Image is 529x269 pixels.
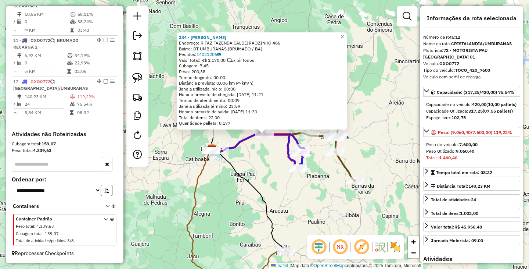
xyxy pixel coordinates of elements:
div: Valor total: [431,224,482,230]
a: Capacidade: (317,25/420,00) 75,54% [423,87,520,97]
div: Jornada Motorista: 09:00 [431,237,483,244]
strong: 4.339,63 [33,148,51,153]
td: 38,24% [77,18,114,25]
td: 02:06 [74,68,114,75]
span: Peso do veículo: [426,142,478,147]
strong: -1.460,40 [437,155,457,160]
i: Distância Total [17,53,22,58]
div: Motorista: [423,47,520,60]
td: 58,11% [77,11,114,18]
i: % de utilização do peso [67,53,73,58]
td: 03:43 [77,26,114,34]
div: Capacidade Utilizada: [426,108,517,114]
span: Containers [13,202,96,210]
img: Criar rota [132,92,143,102]
a: Total de atividades:24 [423,194,520,204]
strong: 12 [455,34,460,40]
strong: 102,75 [451,115,466,120]
div: Pedidos: [179,52,345,57]
span: Peso: (9.060,40/7.600,00) 119,22% [438,130,512,135]
div: Map data © contributors,© 2025 TomTom, Microsoft [269,263,423,269]
div: Capacidade: (317,25/420,00) 75,54% [423,98,520,124]
a: Reroteirizar Sessão [130,128,145,144]
button: Ordem crescente [101,185,112,196]
h4: Informações da rota selecionada [423,15,520,22]
strong: 24 [471,197,476,202]
i: Veículo já utilizado nesta sessão [50,79,54,84]
a: Nova sessão e pesquisa [130,9,145,25]
strong: 9.060,40 [456,148,474,154]
a: Tempo total em rota: 08:32 [423,167,520,177]
a: Jornada Motorista: 09:00 [423,235,520,245]
span: 11 - [13,38,79,50]
a: Leaflet [271,263,288,268]
div: Tempo de atendimento: 00:09 [179,35,345,127]
a: Close popup [338,32,347,41]
span: : [65,238,66,243]
h4: Atividades [423,255,520,262]
i: Observações [217,52,221,57]
td: 10,55 KM [24,11,70,18]
a: Exportar sessão [130,28,145,45]
i: Distância Total [17,12,22,17]
i: Tempo total em rota [70,28,74,32]
strong: 420,00 [472,102,486,107]
div: Tempo dirigindo: 00:00 [179,75,345,81]
em: Opções [110,79,115,84]
strong: 1.002,00 [460,210,478,216]
div: Janela utilizada início: 00:00 [179,86,345,92]
div: Distância prevista: 0,006 km (∞ km/h) [179,80,345,86]
img: Fluxo de ruas [374,241,386,253]
i: Veículo já utilizado nesta sessão [50,38,54,43]
i: % de utilização da cubagem [70,20,76,24]
td: = [13,109,17,116]
td: / [13,100,17,108]
strong: R$ 45.956,48 [454,224,482,230]
em: Alterar sequência das rotas [97,38,101,42]
span: Reprocessar Checkpoints [12,250,74,256]
i: % de utilização da cubagem [67,61,73,65]
div: Horário previsto de chegada: [DATE] 11:21 [179,92,345,98]
div: Janela utilizada término: 23:59 [179,103,345,109]
div: Total de itens: [431,210,478,217]
img: Exibir/Ocultar setores [389,241,401,253]
td: = [13,26,17,34]
span: Exibir todos [227,57,254,63]
h4: Atividades não Roteirizadas [12,131,118,138]
span: 140,23 KM [468,183,490,189]
span: OXO0772 [30,79,50,84]
span: Cubagem total [16,231,43,236]
div: Peso: (9.060,40/7.600,00) 119,22% [423,138,520,164]
a: Peso: (9.060,40/7.600,00) 119,22% [423,127,520,137]
span: + [411,237,416,246]
div: Cubagem: 7,45 [179,63,345,69]
td: 75,54% [77,100,115,108]
span: | [289,263,291,268]
div: Veículo: [423,60,520,67]
td: 34,19% [74,52,114,59]
td: / [13,18,17,25]
i: Tempo total em rota [70,110,73,115]
i: % de utilização do peso [70,95,75,99]
span: × [341,33,344,40]
a: 14021206 [197,52,221,57]
a: Criar modelo [130,108,145,125]
img: Selecionar atividades - laço [132,73,143,83]
td: 22,93% [74,59,114,67]
div: Espaço livre: [426,114,517,121]
span: Container Padrão [16,216,95,222]
strong: 334 - [PERSON_NAME] [179,35,226,40]
em: Finalizar rota [104,79,108,84]
strong: CRISTALANDIA/UMBURANAS [451,41,512,46]
td: 140,23 KM [24,93,69,100]
div: Número da rota: [423,34,520,40]
i: % de utilização da cubagem [70,102,75,106]
img: Selecionar atividades - polígono [132,51,143,61]
td: 119,22% [77,93,115,100]
span: 12 - [13,79,88,91]
i: Tempo total em rota [67,69,71,74]
div: Capacidade do veículo: [426,101,517,108]
td: 08:32 [77,109,115,116]
span: Total de atividades/pedidos [16,238,65,243]
td: ∞ KM [24,26,70,34]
